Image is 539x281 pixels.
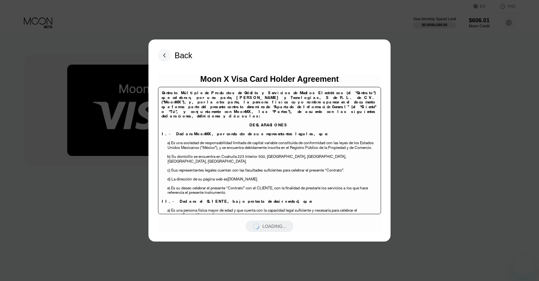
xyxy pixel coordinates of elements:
[175,51,192,60] div: Back
[168,154,347,164] span: , [GEOGRAPHIC_DATA], [GEOGRAPHIC_DATA].
[200,74,339,84] div: Moon X Visa Card Holder Agreement
[194,131,212,137] span: MoonMX
[167,185,169,191] span: e
[514,256,534,276] iframe: Кнопка запуска окна обмена сообщениями
[162,109,376,119] span: , las “Partes”), de acuerdo con las siguientes declaraciones, definiciones y cláusulas:
[212,131,329,137] span: , por conducto de sus representantes legales, que:
[167,207,357,218] span: a) Es una persona física mayor de edad y que cuenta con la capacidad legal suficiente y necesaria...
[167,154,220,159] span: b) Su domicilio se encuentra en
[341,185,345,191] span: s a
[169,185,341,191] span: ) Es su deseo celebrar el presente “Contrato” con el CLIENTE, con la finalidad de prestarle los s...
[227,176,258,182] span: [DOMAIN_NAME].
[168,185,368,195] span: los que hace referencia el presente instrumento.
[162,90,376,100] span: Contrato Múltiple de Productos de Crédito y Servicios de Medios Electrónicos (el “Contrato”) que ...
[167,176,169,182] span: d
[162,95,376,105] span: [PERSON_NAME] y Tecnologías, S de R.L. de C.V. (“MoonMX”),
[162,99,376,114] span: y, por la otra parte, la persona física cuyo nombre aparece en el documento que forma parte del p...
[162,131,194,137] span: I.- Declara
[221,154,345,159] span: Coahuila 223 Interior 300, [GEOGRAPHIC_DATA], [GEOGRAPHIC_DATA]
[249,122,288,128] span: DECLARACIONES
[169,176,227,182] span: ) La dirección de su página web es
[162,199,314,204] span: II.- Declara el CLIENTE, bajo protesta de decir verdad, que:
[167,140,374,150] span: a) Es una sociedad de responsabilidad limitada de capital variable constituida de conformidad con...
[167,167,169,173] span: c
[158,49,192,62] div: Back
[234,109,252,114] span: MoonMX
[169,167,344,173] span: ) Sus representantes legales cuentan con las facultades suficientes para celebrar el presente “Co...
